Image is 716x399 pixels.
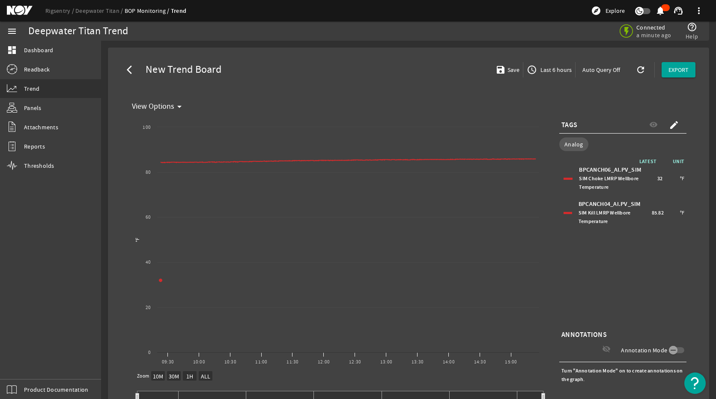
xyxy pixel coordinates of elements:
span: a minute ago [636,31,673,39]
span: Connected [636,24,673,31]
span: Last 6 hours [539,66,572,74]
text: 60 [146,214,151,220]
span: Explore [606,6,625,15]
span: Attachments [24,123,58,131]
button: Last 6 hours [523,62,575,77]
span: SIM Choke LMRP Wellbore Temperature [579,175,638,191]
mat-icon: access_time [527,65,537,75]
button: Open Resource Center [684,372,706,394]
text: 10M [153,372,164,380]
mat-icon: create [669,120,679,130]
a: Deepwater Titan [75,7,125,15]
text: 40 [146,259,151,265]
span: Panels [24,104,42,112]
span: UNIT [661,157,686,166]
span: TAGS [561,121,577,129]
div: Turn "Annotation Mode" on to create annotations on the graph. [559,364,686,386]
text: 13:00 [380,359,392,365]
a: Rigsentry [45,7,75,15]
text: 80 [146,169,151,176]
span: New Trend Board [142,66,221,74]
span: Analog [564,140,583,149]
text: ALL [201,372,211,380]
mat-icon: dashboard [7,45,17,55]
span: Save [506,66,519,74]
text: 15:00 [505,359,517,365]
mat-icon: notifications [655,6,665,16]
mat-icon: help_outline [687,22,697,32]
text: 12:00 [318,359,330,365]
button: View Options [128,99,190,114]
mat-icon: save [495,65,502,75]
span: ANNOTATIONS [561,331,607,339]
span: Trend [24,84,39,93]
text: 0 [148,349,151,356]
text: 09:30 [162,359,174,365]
a: Trend [171,7,186,15]
mat-icon: support_agent [673,6,683,16]
mat-icon: menu [7,26,17,36]
span: Auto Query Off [582,66,620,74]
span: SIM Kill LMRP Wellbore Temperature [579,209,631,225]
mat-icon: explore [591,6,601,16]
mat-icon: arrow_drop_down [174,101,185,112]
label: Annotation Mode [621,346,669,354]
text: 20 [146,304,151,311]
span: EXPORT [668,66,689,74]
mat-icon: arrow_back_ios [127,65,137,75]
div: BPCANCH04_AI.PV_SIM [579,200,650,226]
button: EXPORT [662,62,695,77]
text: 13:30 [412,359,424,365]
button: Save [492,62,523,77]
text: °F [134,238,141,242]
text: 14:00 [443,359,455,365]
text: Zoom [137,373,149,379]
svg: Chart title [128,114,543,371]
span: Thresholds [24,161,54,170]
a: BOP Monitoring [125,7,171,15]
mat-icon: refresh [635,65,642,75]
div: Deepwater Titan Trend [28,27,128,36]
span: 32 [657,174,663,183]
button: Explore [588,4,628,18]
span: 85.82 [652,208,664,217]
span: Product Documentation [24,385,88,394]
span: Reports [24,142,45,151]
text: 100 [143,124,151,131]
div: BPCANCH06_AI.PV_SIM [579,166,655,191]
button: Auto Query Off [576,62,627,77]
text: 1H [186,372,194,380]
text: 10:00 [193,359,205,365]
text: 30M [169,372,179,380]
button: more_vert [689,0,709,21]
text: 10:30 [224,359,236,365]
span: Help [686,32,698,41]
span: °F [680,174,685,183]
text: 14:30 [474,359,486,365]
span: View Options [132,102,174,111]
text: 11:30 [286,359,298,365]
span: LATEST [639,158,661,165]
text: 12:30 [349,359,361,365]
span: °F [680,208,685,217]
span: Dashboard [24,46,53,54]
text: 11:00 [255,359,267,365]
span: Readback [24,65,50,74]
